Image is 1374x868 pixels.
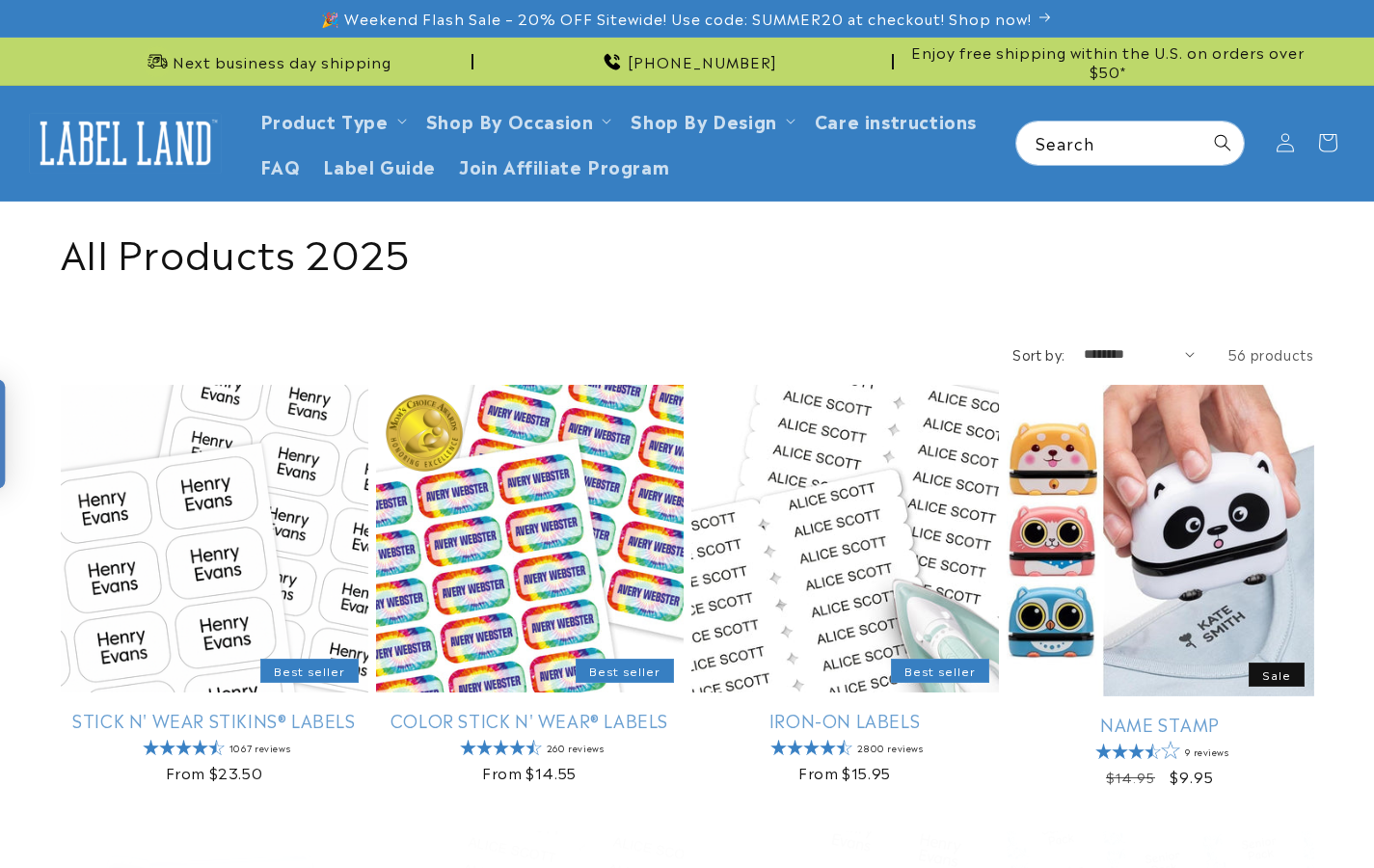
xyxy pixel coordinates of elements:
[691,709,999,731] a: Iron-On Labels
[902,38,1314,85] div: Announcement
[902,42,1314,80] span: Enjoy free shipping within the U.S. on orders over $50*
[249,97,415,143] summary: Product Type
[481,38,894,85] div: Announcement
[1012,344,1064,364] label: Sort by:
[628,52,777,71] span: [PHONE_NUMBER]
[969,777,1355,849] iframe: Gorgias Floating Chat
[260,154,301,176] span: FAQ
[249,143,312,188] a: FAQ
[61,226,1314,276] h1: All Products 2025
[1228,344,1314,364] span: 56 products
[1201,122,1244,164] button: Search
[376,709,684,731] a: Color Stick N' Wear® Labels
[415,97,620,143] summary: Shop By Occasion
[321,9,1032,28] span: 🎉 Weekend Flash Sale – 20% OFF Sitewide! Use code: SUMMER20 at checkout! Shop now!
[619,97,802,143] summary: Shop By Design
[260,107,389,133] a: Product Type
[426,109,594,131] span: Shop By Occasion
[815,109,977,131] span: Care instructions
[323,154,436,176] span: Label Guide
[61,709,368,731] a: Stick N' Wear Stikins® Labels
[459,154,669,176] span: Join Affiliate Program
[1007,713,1314,735] a: Name Stamp
[631,107,776,133] a: Shop By Design
[311,143,447,188] a: Label Guide
[447,143,681,188] a: Join Affiliate Program
[173,52,391,71] span: Next business day shipping
[803,97,988,143] a: Care instructions
[61,38,473,85] div: Announcement
[29,113,222,173] img: Label Land
[22,106,229,180] a: Label Land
